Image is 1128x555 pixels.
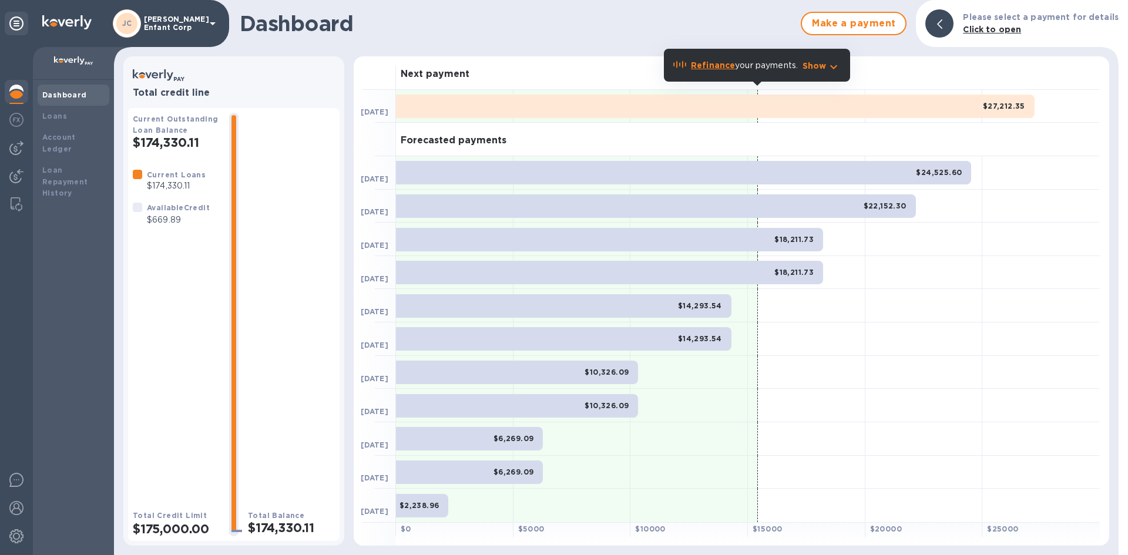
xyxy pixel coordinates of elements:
[144,15,203,32] p: [PERSON_NAME] Enfant Corp
[678,334,722,343] b: $14,293.54
[518,524,545,533] b: $ 5000
[361,374,388,383] b: [DATE]
[361,241,388,250] b: [DATE]
[361,174,388,183] b: [DATE]
[691,60,735,70] b: Refinance
[585,401,629,410] b: $10,326.09
[774,235,814,244] b: $18,211.73
[133,511,207,520] b: Total Credit Limit
[585,368,629,376] b: $10,326.09
[42,112,67,120] b: Loans
[240,11,795,36] h1: Dashboard
[133,135,220,150] h2: $174,330.11
[963,12,1119,22] b: Please select a payment for details
[42,166,88,198] b: Loan Repayment History
[248,511,304,520] b: Total Balance
[493,467,534,476] b: $6,269.09
[493,434,534,443] b: $6,269.09
[803,60,841,72] button: Show
[963,25,1021,34] b: Click to open
[774,268,814,277] b: $18,211.73
[248,520,335,535] h2: $174,330.11
[691,59,798,72] p: your payments.
[361,274,388,283] b: [DATE]
[42,90,87,99] b: Dashboard
[133,115,219,134] b: Current Outstanding Loan Balance
[803,60,827,72] p: Show
[801,12,907,35] button: Make a payment
[678,301,722,310] b: $14,293.54
[361,207,388,216] b: [DATE]
[361,440,388,449] b: [DATE]
[42,133,76,153] b: Account Ledger
[401,135,506,146] h3: Forecasted payments
[133,88,335,99] h3: Total credit line
[361,507,388,516] b: [DATE]
[635,524,665,533] b: $ 10000
[147,214,210,226] p: $669.89
[147,180,206,192] p: $174,330.11
[361,473,388,482] b: [DATE]
[9,113,23,127] img: Foreign exchange
[361,407,388,416] b: [DATE]
[401,524,411,533] b: $ 0
[122,19,132,28] b: JC
[753,524,782,533] b: $ 15000
[864,201,907,210] b: $22,152.30
[147,203,210,212] b: Available Credit
[361,307,388,316] b: [DATE]
[865,83,1128,555] iframe: Chat Widget
[133,522,220,536] h2: $175,000.00
[399,501,439,510] b: $2,238.96
[147,170,206,179] b: Current Loans
[401,69,469,80] h3: Next payment
[811,16,896,31] span: Make a payment
[42,15,92,29] img: Logo
[5,12,28,35] div: Unpin categories
[361,107,388,116] b: [DATE]
[361,341,388,349] b: [DATE]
